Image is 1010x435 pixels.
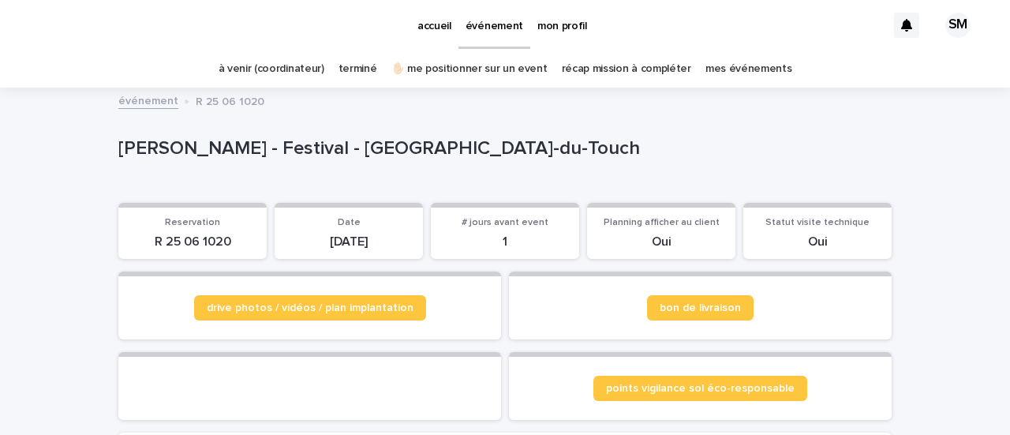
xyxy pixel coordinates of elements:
[339,51,377,88] a: terminé
[562,51,691,88] a: récap mission à compléter
[118,137,885,160] p: [PERSON_NAME] - Festival - [GEOGRAPHIC_DATA]-du-Touch
[597,234,726,249] p: Oui
[118,91,178,109] a: événement
[660,302,741,313] span: bon de livraison
[284,234,413,249] p: [DATE]
[606,383,795,394] span: points vigilance sol éco-responsable
[765,218,870,227] span: Statut visite technique
[391,51,548,88] a: ✋🏻 me positionner sur un event
[194,295,426,321] a: drive photos / vidéos / plan implantation
[32,9,185,41] img: Ls34BcGeRexTGTNfXpUC
[128,234,257,249] p: R 25 06 1020
[647,295,754,321] a: bon de livraison
[462,218,548,227] span: # jours avant event
[165,218,220,227] span: Reservation
[219,51,324,88] a: à venir (coordinateur)
[753,234,882,249] p: Oui
[440,234,570,249] p: 1
[705,51,792,88] a: mes événements
[338,218,361,227] span: Date
[207,302,413,313] span: drive photos / vidéos / plan implantation
[593,376,807,401] a: points vigilance sol éco-responsable
[196,92,264,109] p: R 25 06 1020
[945,13,971,38] div: SM
[604,218,720,227] span: Planning afficher au client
